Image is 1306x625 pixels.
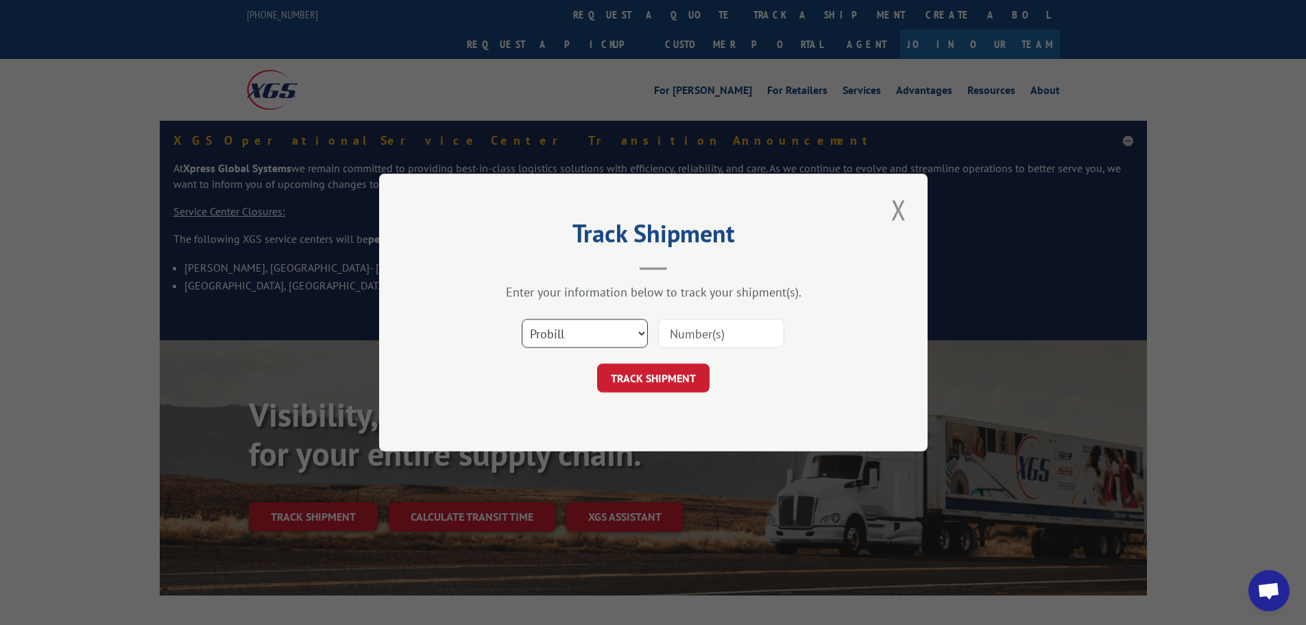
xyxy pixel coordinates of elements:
[448,224,859,250] h2: Track Shipment
[658,319,784,348] input: Number(s)
[1248,570,1290,611] a: Open chat
[887,191,910,228] button: Close modal
[597,364,710,392] button: TRACK SHIPMENT
[448,284,859,300] div: Enter your information below to track your shipment(s).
